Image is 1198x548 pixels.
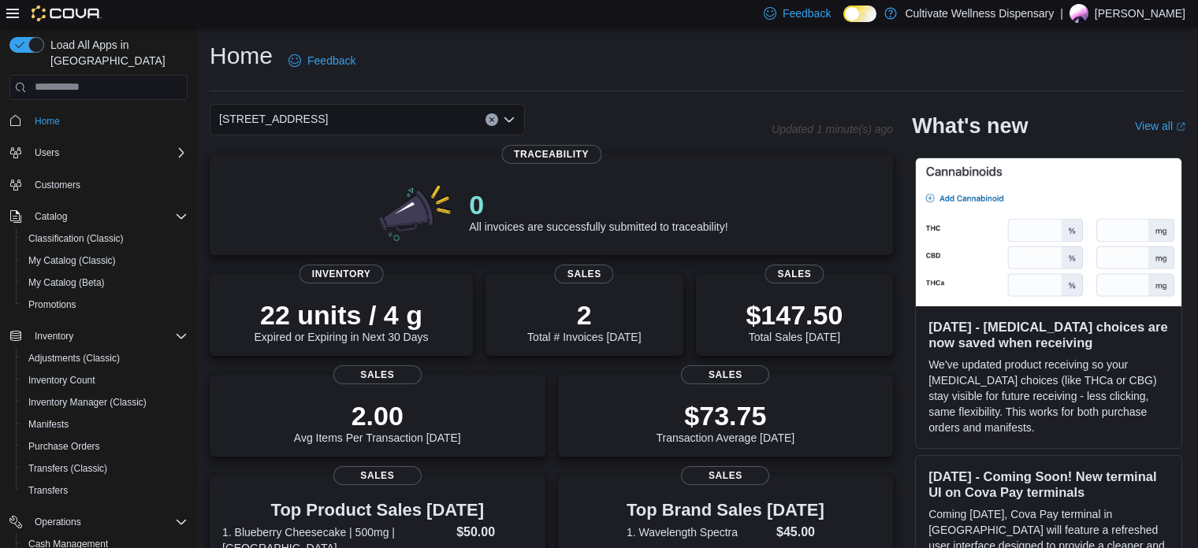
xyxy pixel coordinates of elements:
[22,415,188,434] span: Manifests
[22,437,188,456] span: Purchase Orders
[22,371,102,390] a: Inventory Count
[3,511,194,533] button: Operations
[28,418,69,431] span: Manifests
[28,440,100,453] span: Purchase Orders
[28,484,68,497] span: Transfers
[22,459,188,478] span: Transfers (Classic)
[28,207,188,226] span: Catalog
[22,251,122,270] a: My Catalog (Classic)
[657,400,795,444] div: Transaction Average [DATE]
[3,325,194,347] button: Inventory
[928,319,1169,350] h3: [DATE] - [MEDICAL_DATA] choices are now saved when receiving
[16,228,194,250] button: Classification (Classic)
[22,437,106,456] a: Purchase Orders
[22,229,188,248] span: Classification (Classic)
[28,176,87,194] a: Customers
[503,113,515,126] button: Open list of options
[22,273,111,292] a: My Catalog (Beta)
[501,145,601,164] span: Traceability
[456,523,532,542] dd: $50.00
[16,294,194,316] button: Promotions
[28,111,188,131] span: Home
[783,6,831,21] span: Feedback
[28,327,80,346] button: Inventory
[16,479,194,502] button: Transfers
[375,180,457,243] img: 0
[28,254,116,267] span: My Catalog (Classic)
[22,415,75,434] a: Manifests
[912,113,1028,139] h2: What's new
[44,37,188,68] span: Load All Apps in [GEOGRAPHIC_DATA]
[255,299,429,343] div: Expired or Expiring in Next 30 Days
[765,265,824,283] span: Sales
[28,513,87,531] button: Operations
[928,468,1169,500] h3: [DATE] - Coming Soon! New terminal UI on Cova Pay terminals
[22,295,83,314] a: Promotions
[22,349,188,368] span: Adjustments (Classic)
[299,265,384,283] span: Inventory
[928,357,1169,435] p: We've updated product receiving so your [MEDICAL_DATA] choices (like THCa or CBG) stay visible fo...
[22,251,188,270] span: My Catalog (Classic)
[16,457,194,479] button: Transfers (Classic)
[22,349,126,368] a: Adjustments (Classic)
[16,347,194,369] button: Adjustments (Classic)
[28,352,120,365] span: Adjustments (Classic)
[294,400,461,444] div: Avg Items Per Transaction [DATE]
[776,523,824,542] dd: $45.00
[469,189,727,220] p: 0
[28,143,65,162] button: Users
[333,466,422,485] span: Sales
[22,229,130,248] a: Classification (Classic)
[22,295,188,314] span: Promotions
[843,6,876,22] input: Dark Mode
[1095,4,1185,23] p: [PERSON_NAME]
[772,123,893,135] p: Updated 1 minute(s) ago
[527,299,641,331] p: 2
[35,330,73,342] span: Inventory
[1176,122,1185,131] svg: External link
[22,393,188,412] span: Inventory Manager (Classic)
[16,369,194,391] button: Inventory Count
[16,435,194,457] button: Purchase Orders
[681,466,769,485] span: Sales
[32,6,102,21] img: Cova
[307,53,355,68] span: Feedback
[469,189,727,233] div: All invoices are successfully submitted to traceability!
[22,371,188,390] span: Inventory Count
[16,250,194,272] button: My Catalog (Classic)
[28,143,188,162] span: Users
[1070,4,1088,23] div: John Robinson
[35,179,80,191] span: Customers
[35,146,59,159] span: Users
[627,524,770,540] dt: 1. Wavelength Spectra
[35,516,81,528] span: Operations
[681,365,769,384] span: Sales
[746,299,843,331] p: $147.50
[28,298,76,311] span: Promotions
[657,400,795,431] p: $73.75
[28,374,95,387] span: Inventory Count
[222,501,533,520] h3: Top Product Sales [DATE]
[16,391,194,413] button: Inventory Manager (Classic)
[294,400,461,431] p: 2.00
[486,113,498,126] button: Clear input
[28,232,124,245] span: Classification (Classic)
[333,365,422,384] span: Sales
[16,413,194,435] button: Manifests
[746,299,843,343] div: Total Sales [DATE]
[1135,120,1185,132] a: View allExternal link
[28,513,188,531] span: Operations
[627,501,824,520] h3: Top Brand Sales [DATE]
[28,207,73,226] button: Catalog
[255,299,429,331] p: 22 units / 4 g
[555,265,614,283] span: Sales
[22,459,113,478] a: Transfers (Classic)
[28,462,107,475] span: Transfers (Classic)
[527,299,641,343] div: Total # Invoices [DATE]
[3,205,194,228] button: Catalog
[3,109,194,132] button: Home
[22,273,188,292] span: My Catalog (Beta)
[282,45,362,76] a: Feedback
[28,396,147,409] span: Inventory Manager (Classic)
[22,481,74,500] a: Transfers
